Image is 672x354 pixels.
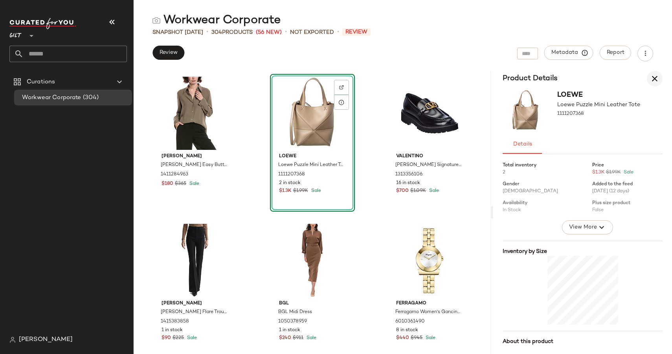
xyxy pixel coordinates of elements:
span: 1411284963 [161,171,188,178]
span: BGL Midi Dress [278,309,312,316]
span: Details [513,141,532,147]
span: $90 [162,335,171,342]
span: Curations [27,77,55,87]
img: 6010361490_RLLATH.jpg [390,224,469,297]
span: 1 in stock [162,327,183,334]
div: Products [211,28,253,37]
h3: Product Details [493,73,567,84]
span: $240 [279,335,291,342]
img: 1111207368_RLLATH.jpg [273,77,352,150]
span: Valentino [396,153,463,160]
span: Report [606,50,624,56]
span: 16 in stock [396,180,420,187]
span: $365 [175,181,186,188]
span: [PERSON_NAME] [162,153,228,160]
span: Loewe Puzzle Mini Leather Tote [557,101,640,109]
span: Snapshot [DATE] [152,28,203,37]
span: • [337,28,339,37]
span: $225 [173,335,184,342]
img: 1411284963_RLLATH.jpg [155,77,235,150]
div: Workwear Corporate [152,13,281,28]
img: 1111207368_RLLATH.jpg [503,90,548,132]
span: [PERSON_NAME] Easy Button Blouse [161,162,228,169]
span: Gilt [9,27,22,41]
span: Loewe [557,91,583,99]
span: Ferragamo [396,300,463,307]
span: [PERSON_NAME] [19,335,73,345]
button: View More [562,220,613,234]
span: $180 [162,181,173,188]
img: svg%3e [152,17,160,24]
span: BGL [279,300,346,307]
span: (304) [81,93,99,102]
span: $1.09K [410,188,426,195]
span: $700 [396,188,409,195]
span: • [206,28,208,37]
span: Sale [428,188,439,194]
span: 1415383858 [161,318,189,325]
span: 304 [211,29,222,35]
span: 1050378959 [278,318,307,325]
span: (56 New) [256,28,282,37]
button: Report [600,46,631,60]
span: Metadata [551,49,587,56]
span: Workwear Corporate [22,93,81,102]
span: $911 [293,335,303,342]
span: • [285,28,287,37]
span: $440 [396,335,409,342]
span: [PERSON_NAME] [162,300,228,307]
span: [PERSON_NAME] Flare Trouser [161,309,228,316]
div: About this product [503,337,663,346]
span: 1111207368 [557,111,584,118]
span: View More [569,223,597,232]
img: 1415383858_RLLATH.jpg [155,224,235,297]
span: Review [342,28,371,36]
span: Sale [185,336,197,341]
button: Metadata [544,46,593,60]
button: Review [152,46,184,60]
span: 6010361490 [395,318,425,325]
span: Loewe Puzzle Mini Leather Tote [278,162,345,169]
span: Review [159,50,178,56]
img: cfy_white_logo.C9jOOHJF.svg [9,18,76,29]
img: svg%3e [339,85,344,90]
span: 8 in stock [396,327,418,334]
img: 1313356106_RLLATH.jpg [390,77,469,150]
img: 1050378959_RLLATH.jpg [273,224,352,297]
div: Inventory by Size [503,247,663,256]
span: [PERSON_NAME] Signature Leather Loafer [395,162,462,169]
span: Not Exported [290,28,334,37]
img: svg%3e [9,337,16,343]
span: Ferragamo Women's Gancino Watch [395,309,462,316]
span: $945 [411,335,422,342]
span: Sale [424,336,435,341]
span: 1111207368 [278,171,305,178]
span: 1313356106 [395,171,422,178]
span: 1 in stock [279,327,300,334]
span: Sale [188,181,199,186]
span: Sale [305,336,316,341]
